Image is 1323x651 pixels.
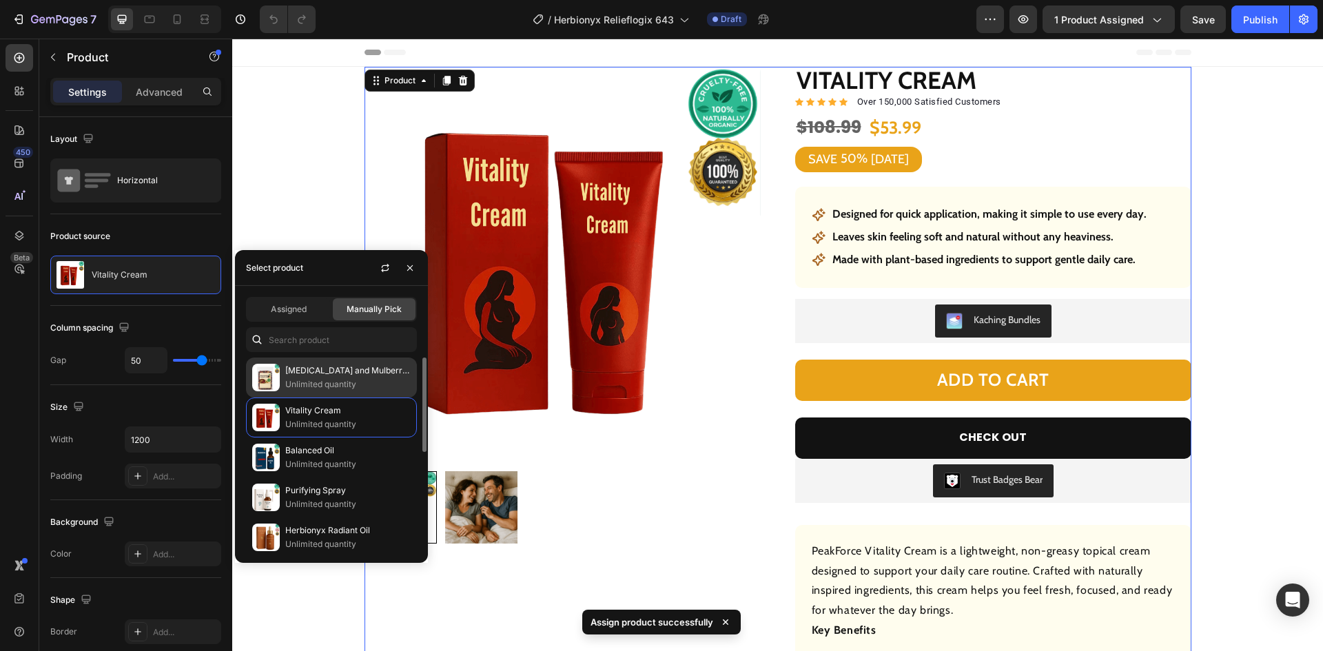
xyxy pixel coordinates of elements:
img: CLDR_q6erfwCEAE=.png [712,434,728,451]
p: Settings [68,85,107,99]
p: Made with plant-based ingredients to support gentle daily care. [600,211,903,231]
p: PeakForce Vitality Cream is a lightweight, non-greasy topical cream designed to support your dail... [580,506,941,578]
div: Select product [246,262,303,274]
p: Balanced Oil [285,444,411,457]
iframe: Design area [232,39,1323,651]
button: 1 product assigned [1043,6,1175,33]
div: Padding [50,470,82,482]
div: Add... [153,626,218,639]
div: Add... [153,548,218,561]
span: Save [1192,14,1215,25]
div: Layout [50,130,96,149]
button: CHECK OUT [563,379,959,420]
input: Search in Settings & Advanced [246,327,417,352]
div: Open Intercom Messenger [1276,583,1309,617]
span: / [548,12,551,27]
img: collections [252,524,280,551]
p: Advanced [136,85,183,99]
span: Herbionyx Relieflogix 643 [554,12,674,27]
div: Kaching Bundles [741,274,808,289]
div: ADD TO CART [705,329,817,355]
p: Herbionyx Radiant Oil [285,524,411,537]
div: Size [50,398,87,417]
div: Beta [10,252,33,263]
p: Assign product successfully [591,615,713,629]
span: Manually Pick [347,303,402,316]
div: $53.99 [636,76,690,102]
p: Product [67,49,184,65]
div: Color [50,548,72,560]
div: $108.99 [563,76,630,102]
div: Background [50,513,117,532]
p: Purifying Spray [285,484,411,497]
input: Auto [125,348,167,373]
img: collections [252,484,280,511]
div: Border [50,626,77,638]
button: Save [1180,6,1226,33]
p: Vitality Cream [92,270,147,280]
p: [MEDICAL_DATA] and Mulberry Tea [285,364,411,378]
img: collections [252,404,280,431]
div: Product [150,36,186,48]
img: KachingBundles.png [714,274,730,291]
div: Trust Badges Bear [739,434,810,448]
span: Assigned [271,303,307,316]
button: 7 [6,6,103,33]
p: Over 150,000 Satisfied Customers [625,56,769,70]
button: Publish [1231,6,1289,33]
div: CHECK OUT [727,389,794,409]
button: Kaching Bundles [703,266,819,299]
p: Leaves skin feeling soft and natural without any heaviness. [600,189,881,209]
button: ADD TO CART [563,321,959,362]
img: product feature img [57,261,84,289]
span: Draft [721,13,741,25]
div: [DATE] [637,111,679,131]
p: Vitality Cream [285,404,411,417]
div: Product source [50,230,110,242]
div: Width [50,433,73,446]
div: 50% [607,111,637,130]
strong: Designed for quick application, making it simple to use every day. [600,169,914,182]
div: Undo/Redo [260,6,316,33]
div: SAVE [574,111,607,131]
p: 7 [90,11,96,28]
div: Publish [1243,12,1278,27]
p: Unlimited quantity [285,537,411,551]
div: Gap [50,354,66,366]
img: collections [252,364,280,391]
div: Add... [153,471,218,483]
strong: Key Benefits [580,585,644,598]
div: Column spacing [50,319,132,338]
input: Auto [125,427,220,452]
p: Unlimited quantity [285,497,411,511]
div: Shape [50,591,94,610]
p: Unlimited quantity [285,417,411,431]
span: 1 product assigned [1054,12,1144,27]
p: Unlimited quantity [285,457,411,471]
div: 450 [13,147,33,158]
div: Horizontal [117,165,201,196]
button: Trust Badges Bear [701,426,821,459]
img: collections [252,444,280,471]
p: Unlimited quantity [285,378,411,391]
